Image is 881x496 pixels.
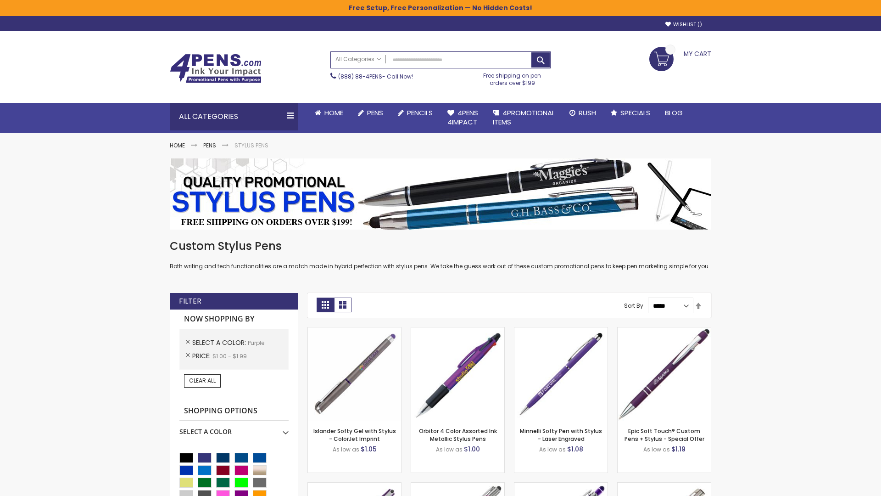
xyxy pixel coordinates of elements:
[447,108,478,127] span: 4Pens 4impact
[464,445,480,454] span: $1.00
[307,103,351,123] a: Home
[603,103,658,123] a: Specials
[514,327,608,335] a: Minnelli Softy Pen with Stylus - Laser Engraved-Purple
[419,427,497,442] a: Orbitor 4 Color Assorted Ink Metallic Stylus Pens
[411,327,504,421] img: Orbitor 4 Color Assorted Ink Metallic Stylus Pens-Purple
[351,103,390,123] a: Pens
[562,103,603,123] a: Rush
[665,108,683,118] span: Blog
[308,327,401,335] a: Islander Softy Gel with Stylus - ColorJet Imprint-Purple
[338,73,382,80] a: (888) 88-4PENS
[170,54,262,83] img: 4Pens Custom Pens and Promotional Products
[179,296,201,306] strong: Filter
[624,302,643,310] label: Sort By
[317,298,334,312] strong: Grid
[170,158,711,230] img: Stylus Pens
[514,327,608,421] img: Minnelli Softy Pen with Stylus - Laser Engraved-Purple
[436,445,463,453] span: As low as
[618,327,711,335] a: 4P-MS8B-Purple
[643,445,670,453] span: As low as
[170,103,298,130] div: All Categories
[308,482,401,490] a: Avendale Velvet Touch Stylus Gel Pen-Purple
[192,338,248,347] span: Select A Color
[411,482,504,490] a: Tres-Chic with Stylus Metal Pen - Standard Laser-Purple
[618,327,711,421] img: 4P-MS8B-Purple
[331,52,386,67] a: All Categories
[170,141,185,149] a: Home
[338,73,413,80] span: - Call Now!
[485,103,562,133] a: 4PROMOTIONALITEMS
[361,445,377,454] span: $1.05
[170,239,711,254] h1: Custom Stylus Pens
[324,108,343,118] span: Home
[308,327,401,421] img: Islander Softy Gel with Stylus - ColorJet Imprint-Purple
[333,445,359,453] span: As low as
[184,374,221,387] a: Clear All
[620,108,650,118] span: Specials
[335,56,381,63] span: All Categories
[313,427,396,442] a: Islander Softy Gel with Stylus - ColorJet Imprint
[212,352,247,360] span: $1.00 - $1.99
[567,445,583,454] span: $1.08
[493,108,555,127] span: 4PROMOTIONAL ITEMS
[514,482,608,490] a: Phoenix Softy with Stylus Pen - Laser-Purple
[474,68,551,87] div: Free shipping on pen orders over $199
[179,421,289,436] div: Select A Color
[179,310,289,329] strong: Now Shopping by
[625,427,704,442] a: Epic Soft Touch® Custom Pens + Stylus - Special Offer
[579,108,596,118] span: Rush
[189,377,216,384] span: Clear All
[407,108,433,118] span: Pencils
[658,103,690,123] a: Blog
[671,445,686,454] span: $1.19
[192,351,212,361] span: Price
[234,141,268,149] strong: Stylus Pens
[248,339,264,347] span: Purple
[520,427,602,442] a: Minnelli Softy Pen with Stylus - Laser Engraved
[665,21,702,28] a: Wishlist
[179,401,289,421] strong: Shopping Options
[367,108,383,118] span: Pens
[170,239,711,271] div: Both writing and tech functionalities are a match made in hybrid perfection with stylus pens. We ...
[390,103,440,123] a: Pencils
[618,482,711,490] a: Tres-Chic Touch Pen - Standard Laser-Purple
[440,103,485,133] a: 4Pens4impact
[539,445,566,453] span: As low as
[411,327,504,335] a: Orbitor 4 Color Assorted Ink Metallic Stylus Pens-Purple
[203,141,216,149] a: Pens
